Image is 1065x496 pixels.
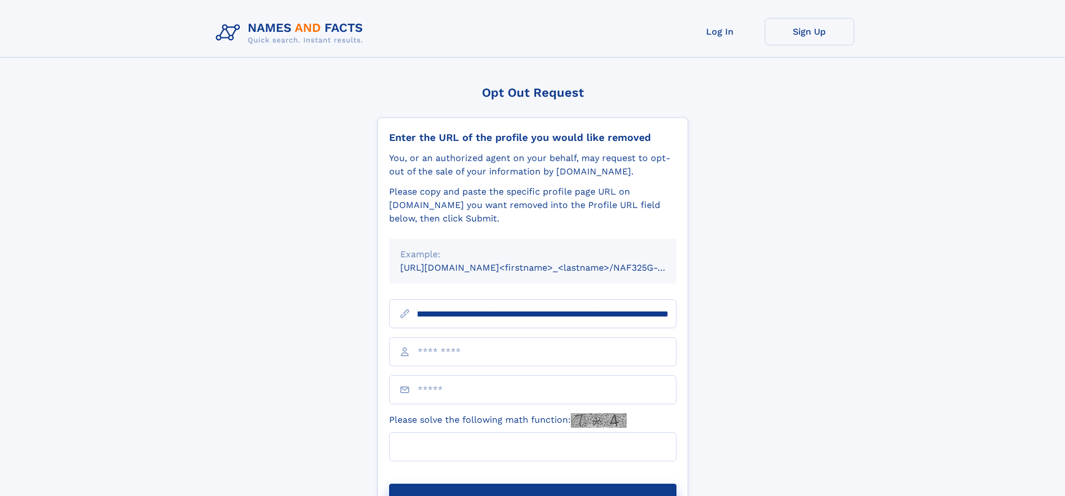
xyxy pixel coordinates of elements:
[211,18,372,48] img: Logo Names and Facts
[377,86,688,100] div: Opt Out Request
[400,248,665,261] div: Example:
[765,18,854,45] a: Sign Up
[400,262,698,273] small: [URL][DOMAIN_NAME]<firstname>_<lastname>/NAF325G-xxxxxxxx
[389,185,676,225] div: Please copy and paste the specific profile page URL on [DOMAIN_NAME] you want removed into the Pr...
[389,413,627,428] label: Please solve the following math function:
[675,18,765,45] a: Log In
[389,152,676,178] div: You, or an authorized agent on your behalf, may request to opt-out of the sale of your informatio...
[389,131,676,144] div: Enter the URL of the profile you would like removed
